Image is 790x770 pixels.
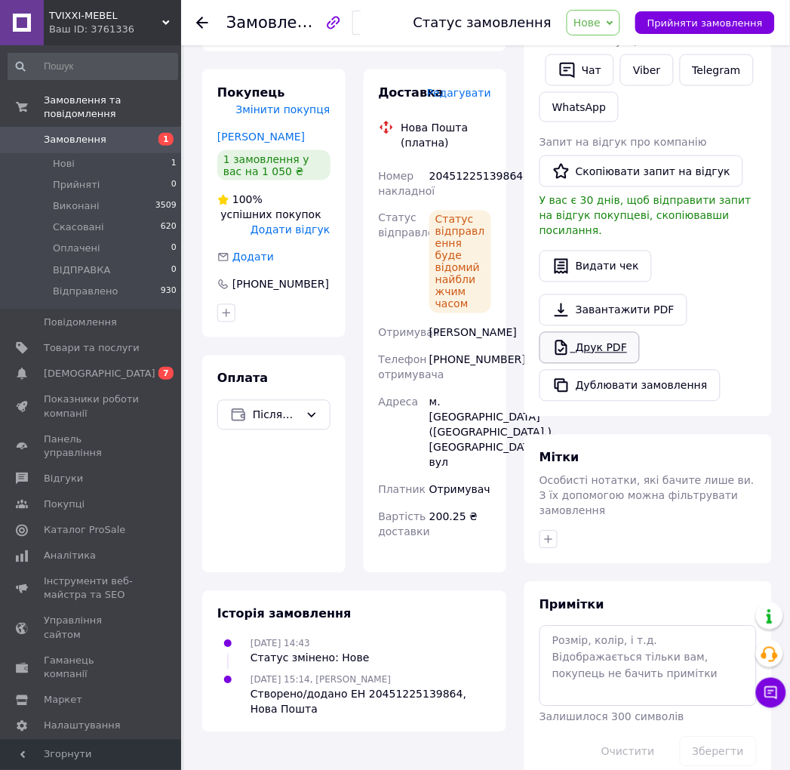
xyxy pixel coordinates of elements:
span: Прийняти замовлення [647,17,763,29]
span: ВІДПРАВКА [53,263,110,277]
span: Отримувач [379,327,440,339]
span: Нові [53,157,75,171]
div: [PHONE_NUMBER] [426,346,494,389]
span: Аналітика [44,550,96,563]
span: Виконані [53,199,100,213]
span: 7 [158,367,174,380]
span: Номер накладної [379,170,435,197]
div: Статус відправлення буде відомий найближчим часом [429,211,491,313]
span: Редагувати [427,87,491,99]
span: Каталог ProSale [44,524,125,537]
span: Телефон отримувача [379,354,444,381]
span: 0 [171,263,177,277]
button: Прийняти замовлення [635,11,775,34]
span: Показники роботи компанії [44,393,140,420]
div: Нова Пошта (платна) [398,120,496,150]
span: Платник [379,484,426,496]
div: Ваш ID: 3761336 [49,23,181,36]
div: Статус замовлення [413,15,552,30]
span: Управління сайтом [44,614,140,642]
div: успішних покупок [217,192,330,223]
button: Дублювати замовлення [539,370,721,402]
span: Особисті нотатки, які бачите лише ви. З їх допомогою можна фільтрувати замовлення [539,475,755,517]
div: Статус змінено: Нове [251,651,370,666]
span: 1 [171,157,177,171]
span: Післяплата [253,407,300,423]
span: Вартість доставки [379,511,430,538]
span: [DEMOGRAPHIC_DATA] [44,367,155,380]
span: [DATE] 15:14, [PERSON_NAME] [251,675,391,685]
span: Покупці [44,497,85,511]
span: 0 [171,242,177,255]
span: Гаманець компанії [44,654,140,682]
a: Viber [620,54,673,86]
span: 100% [232,194,263,206]
span: У вас є 30 днів, щоб відправити запит на відгук покупцеві, скопіювавши посилання. [539,195,752,237]
span: Маркет [44,694,82,707]
span: Адреса [379,396,419,408]
a: Друк PDF [539,332,640,364]
span: Покупець [217,85,285,100]
div: [PERSON_NAME] [426,319,494,346]
span: Доставка [379,85,444,100]
button: Скопіювати запит на відгук [539,156,743,187]
button: Видати чек [539,251,652,282]
span: Додати [232,251,274,263]
span: Замовлення [226,14,327,32]
span: Написати покупцеві [539,35,652,47]
span: Примітки [539,598,604,612]
div: м. [GEOGRAPHIC_DATA] ([GEOGRAPHIC_DATA].), [GEOGRAPHIC_DATA], вул [426,389,494,476]
span: Оплачені [53,242,100,255]
div: 20451225139864 [426,162,494,205]
span: Додати відгук [251,224,330,236]
a: WhatsApp [539,92,619,122]
a: Telegram [680,54,754,86]
span: Запит на відгук про компанію [539,136,707,148]
span: [DATE] 14:43 [251,639,310,649]
span: 0 [171,178,177,192]
div: Створено/додано ЕН 20451225139864, Нова Пошта [251,687,491,717]
span: 620 [161,220,177,234]
span: TVIXXI-MEBEL [49,9,162,23]
span: Мітки [539,451,579,465]
div: Повернутися назад [196,15,208,30]
div: 1 замовлення у вас на 1 050 ₴ [217,150,330,180]
input: Пошук [8,53,178,80]
span: Повідомлення [44,316,117,329]
div: 200.25 ₴ [426,504,494,546]
span: Налаштування [44,719,121,733]
a: Завантажити PDF [539,294,687,326]
button: Чат з покупцем [756,678,786,708]
span: Залишилося 300 символів [539,711,684,723]
span: Відгуки [44,472,83,485]
span: Прийняті [53,178,100,192]
span: Скасовані [53,220,104,234]
button: Чат [546,54,614,86]
span: Замовлення [44,133,106,146]
span: Змінити покупця [236,103,330,115]
span: Оплата [217,371,268,386]
span: Історія замовлення [217,607,352,621]
span: 3509 [155,199,177,213]
span: Відправлено [53,285,118,298]
span: Статус відправлення [379,212,455,239]
span: Замовлення та повідомлення [44,94,181,121]
span: Панель управління [44,433,140,460]
span: Нове [573,17,601,29]
div: Отримувач [426,476,494,504]
span: 930 [161,285,177,298]
span: Інструменти веб-майстра та SEO [44,575,140,602]
span: 1 [158,133,174,146]
a: [PERSON_NAME] [217,131,305,143]
div: [PHONE_NUMBER] [231,277,330,292]
span: Товари та послуги [44,341,140,355]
